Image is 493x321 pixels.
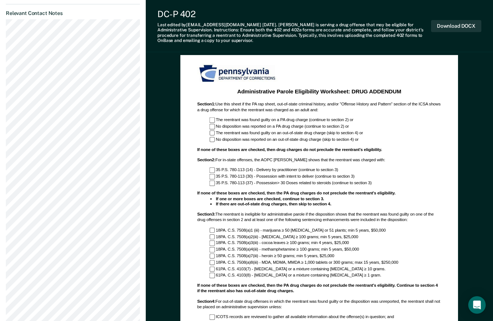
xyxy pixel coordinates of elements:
div: Open Intercom Messenger [468,296,486,314]
b: Section 3 : [197,212,215,217]
div: For out-of-state drug offenses in which the reentrant was found guilty or the disposition was unr... [197,299,441,310]
div: ICOTS records are reviewed to gather all available information about the offense(s) in question; and [210,314,441,320]
span: [DATE] [262,22,276,27]
div: 61PA. C.S. 4103(7) - [MEDICAL_DATA] or a mixture containing [MEDICAL_DATA] ≥ 10 grams. [210,267,441,272]
div: 18PA. C.S. 7508(a)2(iii) - [MEDICAL_DATA] ≥ 100 grams; min 5 years, $25,000 [210,234,441,240]
div: The reentrant is ineligible for administrative parole if the disposition shows that the reentrant... [197,212,441,223]
div: The reentrant was found guilty on a PA drug charge (continue to section 2) or [210,117,441,123]
div: DC-P 402 [157,9,431,19]
li: If one or more boxes are checked, continue to section 3. [216,196,441,202]
div: 35 P.S. 780-113 (37) - Possession> 30 Doses related to steroids (continue to section 3) [210,181,441,186]
div: No disposition was reported on a PA drug charge (continue to section 2) or [210,124,441,129]
div: No disposition was reported on an out-of-state drug charge (skip to section 4) or [210,137,441,142]
dt: Relevant Contact Notes [6,10,140,16]
div: 18PA. C.S. 7508(a)3(iii) - cocoa leaves ≥ 100 grams; min 4 years, $25,000 [210,241,441,246]
div: Use this sheet if the PA rap sheet, out-of-state criminal history, and/or "Offense History and Pa... [197,102,441,113]
div: If none of these boxes are checked, then the PA drug charges do not preclude the reentrant's elig... [197,283,441,294]
div: The reentrant was found guilty on an out-of-state drug charge (skip to section 4) or [210,131,441,136]
div: For in-state offenses, the AOPC [PERSON_NAME] shows that the reentrant was charged with: [197,158,441,163]
b: Section 1 : [197,102,215,107]
div: Administrative Parole Eligibility Worksheet: DRUG ADDENDUM [201,88,437,96]
button: Download DOCX [431,20,481,32]
img: PDOC Logo [197,63,279,84]
div: If none of these boxes are checked, then the PA drug charges do not preclude the reentrant's elig... [197,191,441,207]
b: Section 4 : [197,299,215,304]
div: 18PA. C.S. 7508(a)4(iii) - methamphetamine ≥ 100 grams; min 5 years, $50,000 [210,247,441,252]
div: 18PA. C.S. 7508(a)8(iii) - MDA, MDMA, MMDA ≥ 1,000 tablets or 300 grams; max 15 years, $250,000 [210,260,441,266]
div: 61PA. C.S. 4103(8) - [MEDICAL_DATA] or a mixture containing [MEDICAL_DATA] ≥ 1 gram. [210,273,441,278]
div: 35 P.S. 780-113 (14) - Delivery by practitioner (continue to section 3) [210,168,441,173]
div: Last edited by [EMAIL_ADDRESS][DOMAIN_NAME] . [PERSON_NAME] is serving a drug offense that may be... [157,22,431,43]
div: 35 P.S. 780-113 (30) - Possession with intent to deliver (continue to section 3) [210,174,441,179]
div: If none of these boxes are checked, then drug charges do not preclude the reentrant's eligibility. [197,147,441,152]
div: 18PA. C.S. 7508(a)7(iii) - heroin ≥ 50 grams; min 5 years, $25,000 [210,254,441,259]
div: 18PA. C.S. 7508(a)1 (iii) - marijuana ≥ 50 [MEDICAL_DATA] or 51 plants; min 5 years, $50,000 [210,228,441,233]
li: If there are out-of-state drug charges, then skip to section 4. [216,202,441,207]
b: Section 2 : [197,158,215,162]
